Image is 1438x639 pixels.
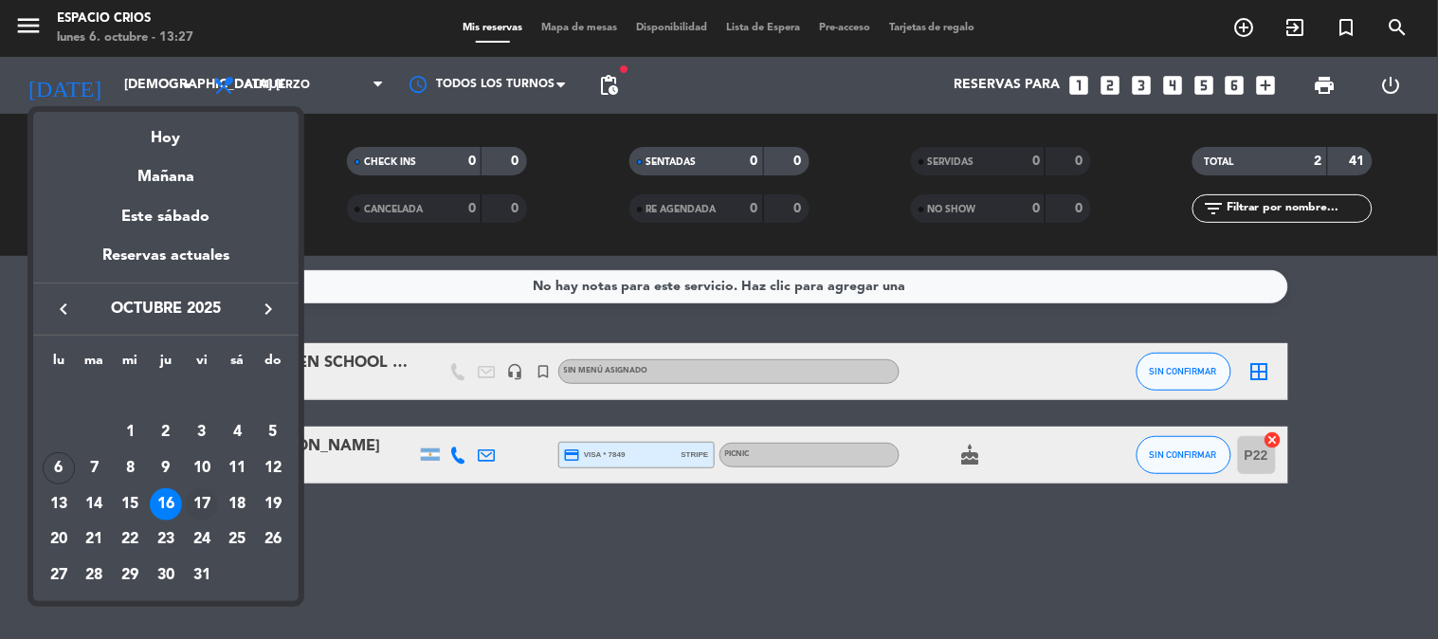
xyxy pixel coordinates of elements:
[79,452,111,484] div: 7
[81,297,251,321] span: octubre 2025
[150,452,182,484] div: 9
[221,416,253,448] div: 4
[148,521,184,557] td: 23 de octubre de 2025
[251,297,285,321] button: keyboard_arrow_right
[184,450,220,486] td: 10 de octubre de 2025
[220,350,256,379] th: sábado
[184,414,220,450] td: 3 de octubre de 2025
[114,416,146,448] div: 1
[77,486,113,522] td: 14 de octubre de 2025
[148,486,184,522] td: 16 de octubre de 2025
[41,521,77,557] td: 20 de octubre de 2025
[148,450,184,486] td: 9 de octubre de 2025
[114,452,146,484] div: 8
[43,523,75,556] div: 20
[33,112,299,151] div: Hoy
[255,486,291,522] td: 19 de octubre de 2025
[79,488,111,520] div: 14
[220,486,256,522] td: 18 de octubre de 2025
[150,523,182,556] div: 23
[184,521,220,557] td: 24 de octubre de 2025
[33,244,299,283] div: Reservas actuales
[114,488,146,520] div: 15
[43,488,75,520] div: 13
[255,414,291,450] td: 5 de octubre de 2025
[52,298,75,320] i: keyboard_arrow_left
[41,450,77,486] td: 6 de octubre de 2025
[221,488,253,520] div: 18
[148,414,184,450] td: 2 de octubre de 2025
[112,486,148,522] td: 15 de octubre de 2025
[221,523,253,556] div: 25
[257,488,289,520] div: 19
[150,559,182,592] div: 30
[257,523,289,556] div: 26
[186,452,218,484] div: 10
[43,559,75,592] div: 27
[186,488,218,520] div: 17
[150,488,182,520] div: 16
[184,350,220,379] th: viernes
[148,557,184,593] td: 30 de octubre de 2025
[255,450,291,486] td: 12 de octubre de 2025
[41,350,77,379] th: lunes
[77,350,113,379] th: martes
[220,521,256,557] td: 25 de octubre de 2025
[221,452,253,484] div: 11
[79,523,111,556] div: 21
[41,486,77,522] td: 13 de octubre de 2025
[112,557,148,593] td: 29 de octubre de 2025
[184,557,220,593] td: 31 de octubre de 2025
[79,559,111,592] div: 28
[112,350,148,379] th: miércoles
[220,414,256,450] td: 4 de octubre de 2025
[257,298,280,320] i: keyboard_arrow_right
[186,523,218,556] div: 24
[46,297,81,321] button: keyboard_arrow_left
[43,452,75,484] div: 6
[41,379,291,415] td: OCT.
[77,521,113,557] td: 21 de octubre de 2025
[148,350,184,379] th: jueves
[150,416,182,448] div: 2
[77,450,113,486] td: 7 de octubre de 2025
[255,350,291,379] th: domingo
[112,414,148,450] td: 1 de octubre de 2025
[77,557,113,593] td: 28 de octubre de 2025
[184,486,220,522] td: 17 de octubre de 2025
[112,450,148,486] td: 8 de octubre de 2025
[41,557,77,593] td: 27 de octubre de 2025
[255,521,291,557] td: 26 de octubre de 2025
[186,416,218,448] div: 3
[220,450,256,486] td: 11 de octubre de 2025
[33,151,299,190] div: Mañana
[186,559,218,592] div: 31
[114,523,146,556] div: 22
[257,452,289,484] div: 12
[33,191,299,244] div: Este sábado
[112,521,148,557] td: 22 de octubre de 2025
[114,559,146,592] div: 29
[257,416,289,448] div: 5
